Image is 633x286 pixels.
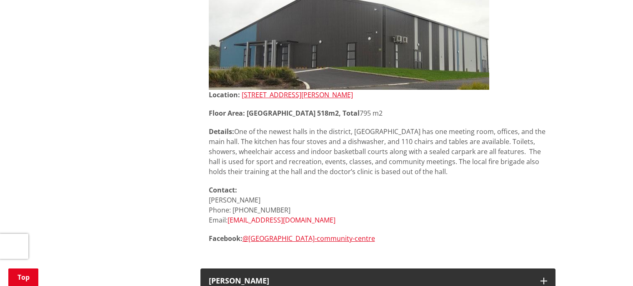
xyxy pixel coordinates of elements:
h3: [PERSON_NAME] [209,277,532,285]
a: @[GEOGRAPHIC_DATA]-community-centre [243,234,375,243]
a: [STREET_ADDRESS][PERSON_NAME] [242,90,353,99]
strong: Details: [209,127,234,136]
strong: Floor Area: [GEOGRAPHIC_DATA] 518m2, Total [209,109,360,118]
p: One of the newest halls in the district, [GEOGRAPHIC_DATA] has one meeting room, offices, and the... [209,127,547,177]
strong: Location: [209,90,240,99]
strong: Facebook: [209,234,243,243]
a: [EMAIL_ADDRESS][DOMAIN_NAME] [228,215,335,225]
iframe: Messenger Launcher [595,251,625,281]
p: [PERSON_NAME] Phone: [PHONE_NUMBER] Email: [209,185,547,225]
strong: Contact: [209,185,237,195]
p: 795 m2 [209,108,547,118]
a: Top [8,268,38,286]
